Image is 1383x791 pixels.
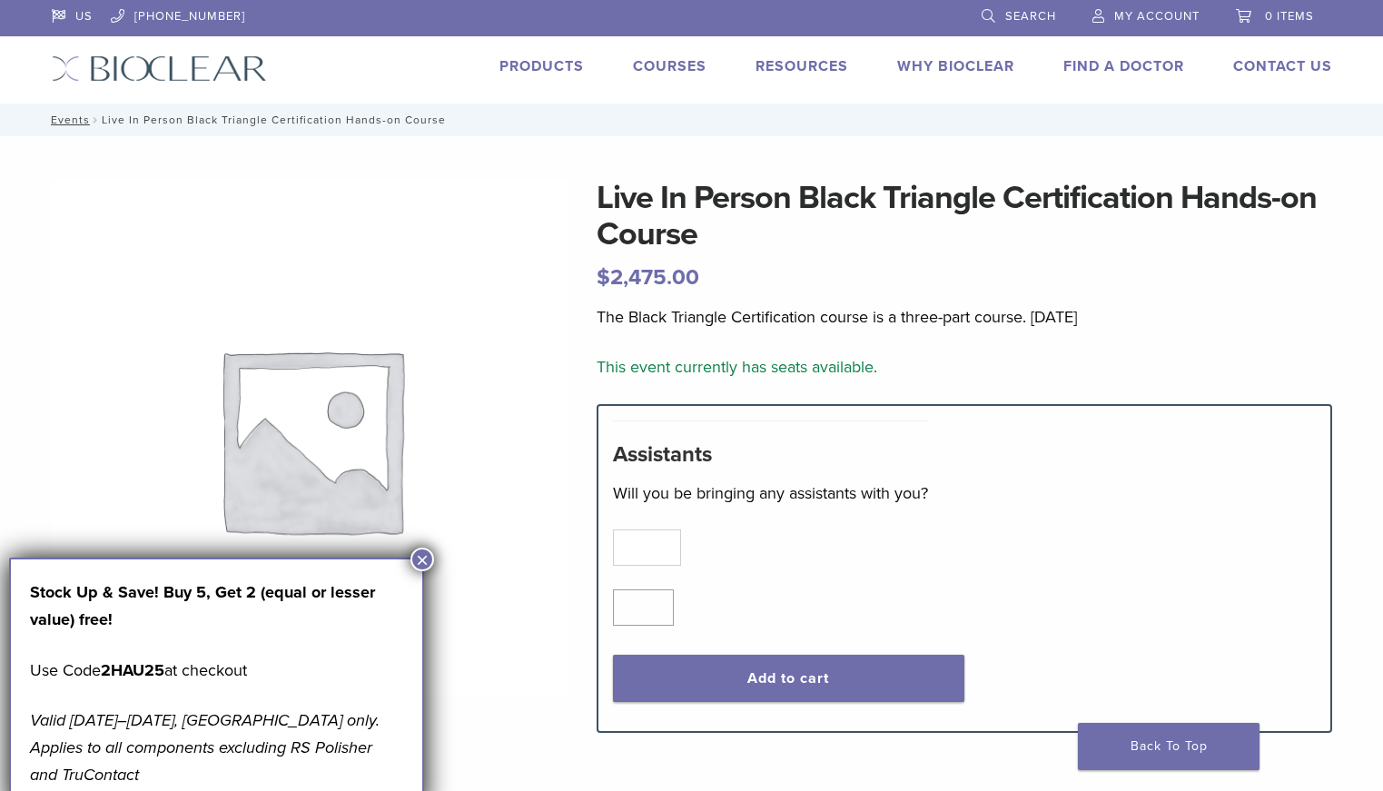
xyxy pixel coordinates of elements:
[613,655,964,702] button: Add to cart
[52,55,267,82] img: Bioclear
[756,57,848,75] a: Resources
[1063,57,1184,75] a: Find A Doctor
[45,114,90,126] a: Events
[597,353,1332,381] p: This event currently has seats available.
[633,57,706,75] a: Courses
[30,710,380,785] em: Valid [DATE]–[DATE], [GEOGRAPHIC_DATA] only. Applies to all components excluding RS Polisher and ...
[1265,9,1314,24] span: 0 items
[597,264,610,291] span: $
[410,548,434,571] button: Close
[1078,723,1260,770] a: Back To Top
[499,57,584,75] a: Products
[597,303,1332,331] p: The Black Triangle Certification course is a three-part course. [DATE]
[597,180,1332,252] h1: Live In Person Black Triangle Certification Hands-on Course
[613,442,928,468] h4: Assistants
[90,115,102,124] span: /
[38,104,1346,136] nav: Live In Person Black Triangle Certification Hands-on Course
[30,657,403,684] p: Use Code at checkout
[1005,9,1056,24] span: Search
[1233,57,1332,75] a: Contact Us
[101,660,164,680] strong: 2HAU25
[613,480,928,507] p: Will you be bringing any assistants with you?
[52,180,569,697] img: Awaiting product image
[1114,9,1200,24] span: My Account
[897,57,1014,75] a: Why Bioclear
[597,264,699,291] bdi: 2,475.00
[30,582,375,629] strong: Stock Up & Save! Buy 5, Get 2 (equal or lesser value) free!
